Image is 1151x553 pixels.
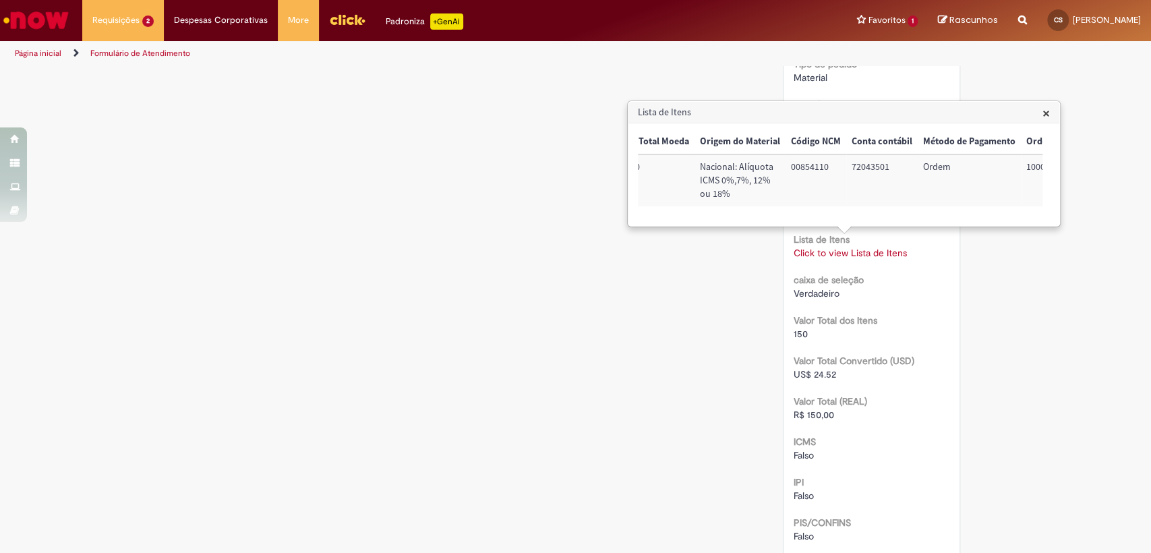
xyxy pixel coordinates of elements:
[1073,14,1141,26] span: [PERSON_NAME]
[794,490,814,502] span: Falso
[949,13,998,26] span: Rascunhos
[794,287,839,299] span: Verdadeiro
[1042,106,1050,120] button: Close
[868,13,905,27] span: Favoritos
[92,13,140,27] span: Requisições
[918,154,1021,206] td: Método de Pagamento: Ordem
[794,98,850,111] b: Tipo de Frete
[386,13,463,30] div: Padroniza
[15,48,61,59] a: Página inicial
[794,247,907,259] a: Click to view Lista de Itens
[794,517,851,529] b: PIS/CONFINS
[794,71,827,84] span: Material
[794,58,857,70] b: Tipo de pedido
[142,16,154,27] span: 2
[329,9,365,30] img: click_logo_yellow_360x200.png
[609,154,695,206] td: Valor Total Moeda: 150,00
[90,48,190,59] a: Formulário de Atendimento
[794,409,834,421] span: R$ 150,00
[1054,16,1063,24] span: CS
[1021,129,1106,154] th: Ordem de Serviço
[794,449,814,461] span: Falso
[794,355,914,367] b: Valor Total Convertido (USD)
[1042,104,1050,122] span: ×
[794,368,836,380] span: US$ 24.52
[846,129,918,154] th: Conta contábil
[609,129,695,154] th: Valor Total Moeda
[846,154,918,206] td: Conta contábil: 72043501
[794,395,867,407] b: Valor Total (REAL)
[794,530,814,542] span: Falso
[938,14,998,27] a: Rascunhos
[918,129,1021,154] th: Método de Pagamento
[695,129,786,154] th: Origem do Material
[1,7,71,34] img: ServiceNow
[794,233,850,245] b: Lista de Itens
[695,154,786,206] td: Origem do Material: Nacional: Alíquota ICMS 0%,7%, 12% ou 18%
[786,129,846,154] th: Código NCM
[908,16,918,27] span: 1
[430,13,463,30] p: +GenAi
[794,476,804,488] b: IPI
[794,274,864,286] b: caixa de seleção
[794,314,877,326] b: Valor Total dos Itens
[288,13,309,27] span: More
[174,13,268,27] span: Despesas Corporativas
[10,41,757,66] ul: Trilhas de página
[794,328,808,340] span: 150
[628,102,1059,123] h3: Lista de Itens
[627,100,1061,227] div: Lista de Itens
[1021,154,1106,206] td: Ordem de Serviço: 100001050263
[786,154,846,206] td: Código NCM: 00854110
[794,436,816,448] b: ICMS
